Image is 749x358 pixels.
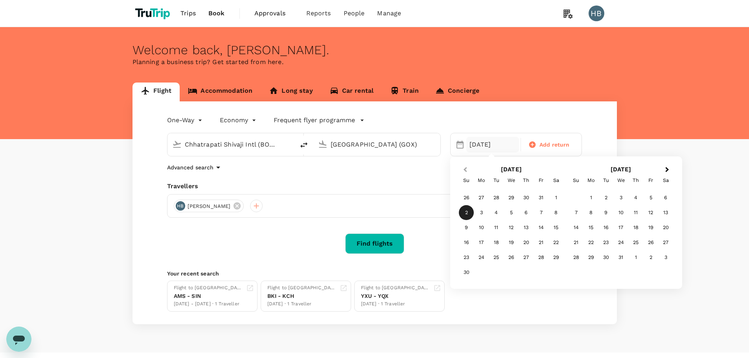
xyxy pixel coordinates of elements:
div: Choose Monday, November 3rd, 2025 [474,205,489,220]
div: Choose Friday, October 31st, 2025 [534,190,548,205]
span: People [344,9,365,18]
div: Choose Wednesday, November 5th, 2025 [504,205,519,220]
div: Thursday [519,173,534,188]
div: Choose Thursday, November 20th, 2025 [519,235,534,250]
div: Choose Friday, December 26th, 2025 [643,235,658,250]
div: HB[PERSON_NAME] [174,200,244,212]
div: Choose Saturday, November 8th, 2025 [548,205,563,220]
div: Choose Wednesday, December 17th, 2025 [613,220,628,235]
div: [DATE] [466,137,519,152]
div: Choose Monday, October 27th, 2025 [474,190,489,205]
div: YXU - YQX [361,292,430,300]
button: Advanced search [167,163,223,172]
h2: [DATE] [456,166,566,173]
div: [DATE] · 1 Traveller [267,300,337,308]
div: Choose Wednesday, October 29th, 2025 [504,190,519,205]
div: Choose Saturday, December 20th, 2025 [658,220,673,235]
div: Choose Friday, December 5th, 2025 [643,190,658,205]
div: Monday [583,173,598,188]
a: Car rental [321,83,382,101]
div: Choose Thursday, November 13th, 2025 [519,220,534,235]
div: Travellers [167,182,582,191]
div: Choose Saturday, November 15th, 2025 [548,220,563,235]
div: Choose Tuesday, November 25th, 2025 [489,250,504,265]
div: Choose Saturday, December 27th, 2025 [658,235,673,250]
span: Trips [180,9,196,18]
div: Choose Monday, November 17th, 2025 [474,235,489,250]
a: Flight [133,83,180,101]
iframe: Button to launch messaging window, conversation in progress [6,327,31,352]
span: [PERSON_NAME] [183,202,236,210]
div: Choose Thursday, November 6th, 2025 [519,205,534,220]
p: Advanced search [167,163,213,171]
div: Sunday [459,173,474,188]
div: Choose Saturday, January 3rd, 2026 [658,250,673,265]
div: Monday [474,173,489,188]
button: Next Month [662,164,674,176]
div: Choose Tuesday, December 2nd, 2025 [598,190,613,205]
div: Choose Tuesday, December 16th, 2025 [598,220,613,235]
a: Accommodation [180,83,261,101]
div: HB [589,6,604,21]
div: Choose Sunday, November 30th, 2025 [459,265,474,280]
div: Choose Sunday, October 26th, 2025 [459,190,474,205]
div: Choose Wednesday, December 31st, 2025 [613,250,628,265]
button: Find flights [345,233,404,254]
div: Saturday [548,173,563,188]
div: Choose Tuesday, November 4th, 2025 [489,205,504,220]
div: Choose Friday, November 14th, 2025 [534,220,548,235]
div: Choose Sunday, November 2nd, 2025 [459,205,474,220]
div: Choose Saturday, November 29th, 2025 [548,250,563,265]
div: [DATE] · 1 Traveller [361,300,430,308]
div: Tuesday [598,173,613,188]
div: Choose Friday, December 19th, 2025 [643,220,658,235]
div: Choose Wednesday, November 12th, 2025 [504,220,519,235]
p: Frequent flyer programme [274,116,355,125]
div: Choose Saturday, December 6th, 2025 [658,190,673,205]
span: Book [208,9,225,18]
span: Reports [306,9,331,18]
div: Choose Monday, December 8th, 2025 [583,205,598,220]
div: [DATE] - [DATE] · 1 Traveller [174,300,243,308]
div: Friday [643,173,658,188]
div: Choose Friday, November 21st, 2025 [534,235,548,250]
div: Welcome back , [PERSON_NAME] . [133,43,617,57]
div: Choose Friday, January 2nd, 2026 [643,250,658,265]
div: Choose Sunday, December 28th, 2025 [569,250,583,265]
div: Wednesday [504,173,519,188]
div: Flight to [GEOGRAPHIC_DATA] [267,284,337,292]
p: Your recent search [167,270,582,277]
div: Choose Wednesday, December 10th, 2025 [613,205,628,220]
div: Choose Tuesday, December 30th, 2025 [598,250,613,265]
button: Open [435,143,436,145]
div: Choose Thursday, December 4th, 2025 [628,190,643,205]
div: Choose Sunday, November 16th, 2025 [459,235,474,250]
div: AMS - SIN [174,292,243,300]
input: Depart from [185,138,278,151]
div: Tuesday [489,173,504,188]
span: Add return [539,141,570,149]
img: TruTrip logo [133,5,175,22]
div: Choose Sunday, November 9th, 2025 [459,220,474,235]
div: Choose Monday, December 15th, 2025 [583,220,598,235]
a: Long stay [261,83,321,101]
h2: [DATE] [566,166,676,173]
div: Choose Friday, November 7th, 2025 [534,205,548,220]
div: Choose Friday, November 28th, 2025 [534,250,548,265]
div: Choose Tuesday, December 23rd, 2025 [598,235,613,250]
div: Choose Wednesday, December 24th, 2025 [613,235,628,250]
div: Choose Thursday, November 27th, 2025 [519,250,534,265]
span: Manage [377,9,401,18]
div: Choose Thursday, December 18th, 2025 [628,220,643,235]
div: Flight to [GEOGRAPHIC_DATA] [361,284,430,292]
div: One-Way [167,114,204,127]
div: Choose Saturday, November 1st, 2025 [548,190,563,205]
div: BKI - KCH [267,292,337,300]
div: Choose Sunday, November 23rd, 2025 [459,250,474,265]
div: Wednesday [613,173,628,188]
div: Month December, 2025 [569,190,673,265]
div: Choose Wednesday, November 26th, 2025 [504,250,519,265]
div: Friday [534,173,548,188]
div: Choose Wednesday, November 19th, 2025 [504,235,519,250]
button: Frequent flyer programme [274,116,364,125]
